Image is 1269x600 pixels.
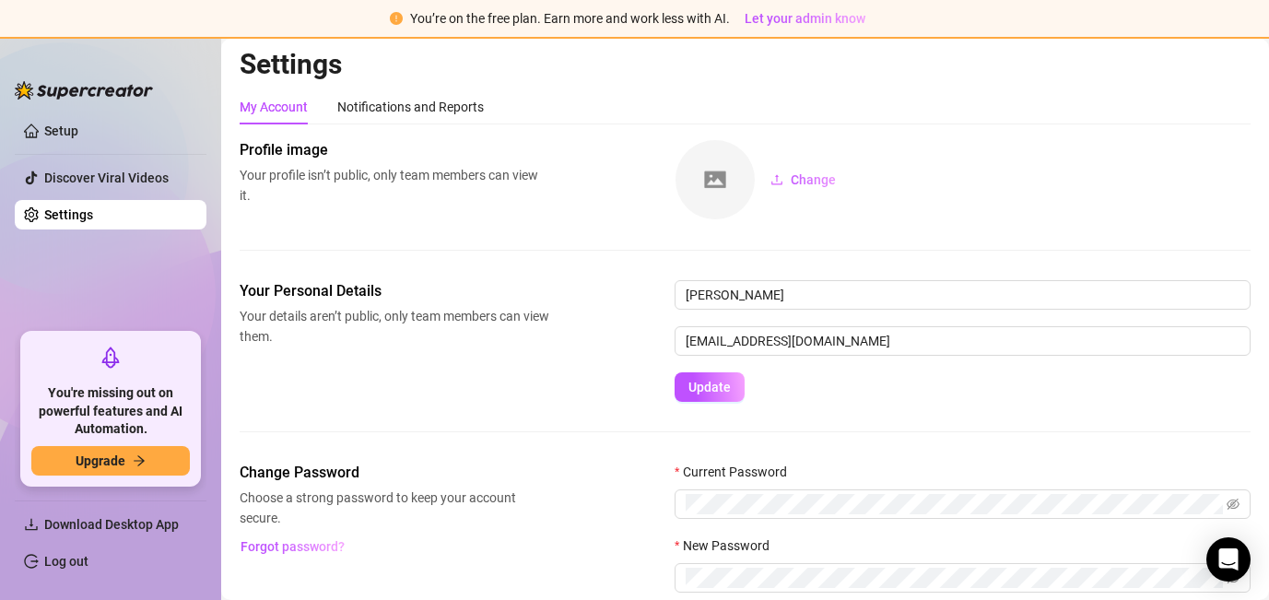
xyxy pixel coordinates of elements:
div: Notifications and Reports [337,97,484,117]
img: logo-BBDzfeDw.svg [15,81,153,100]
button: Upgradearrow-right [31,446,190,476]
input: Enter new email [675,326,1251,356]
label: Current Password [675,462,799,482]
span: exclamation-circle [390,12,403,25]
span: You’re on the free plan. Earn more and work less with AI. [410,11,730,26]
span: Choose a strong password to keep your account secure. [240,488,549,528]
div: My Account [240,97,308,117]
span: Change [791,172,836,187]
input: New Password [686,568,1223,588]
span: eye-invisible [1227,498,1240,511]
label: New Password [675,535,781,556]
button: Change [756,165,851,194]
span: Update [688,380,731,394]
button: Update [675,372,745,402]
input: Enter name [675,280,1251,310]
span: Your details aren’t public, only team members can view them. [240,306,549,347]
img: square-placeholder.png [676,140,755,219]
span: Profile image [240,139,549,161]
button: Forgot password? [240,532,345,561]
span: Your profile isn’t public, only team members can view it. [240,165,549,206]
button: Let your admin know [737,7,873,29]
a: Setup [44,124,78,138]
a: Settings [44,207,93,222]
span: Download Desktop App [44,517,179,532]
span: download [24,517,39,532]
span: rocket [100,347,122,369]
span: arrow-right [133,454,146,467]
input: Current Password [686,494,1223,514]
div: Open Intercom Messenger [1206,537,1251,582]
h2: Settings [240,47,1251,82]
span: Forgot password? [241,539,345,554]
a: Discover Viral Videos [44,171,169,185]
span: You're missing out on powerful features and AI Automation. [31,384,190,439]
span: upload [770,173,783,186]
span: Upgrade [76,453,125,468]
span: Your Personal Details [240,280,549,302]
a: Log out [44,554,88,569]
span: Let your admin know [745,11,865,26]
span: Change Password [240,462,549,484]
